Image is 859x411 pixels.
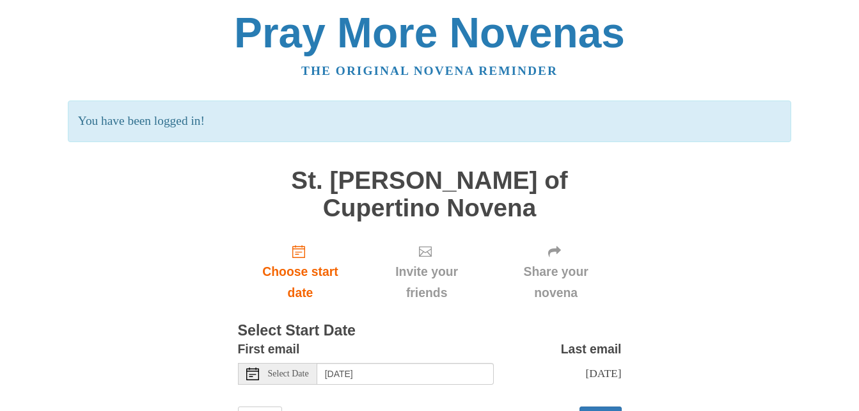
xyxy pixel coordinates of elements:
[503,261,609,303] span: Share your novena
[238,339,300,360] label: First email
[491,234,622,310] div: Click "Next" to confirm your start date first.
[375,261,477,303] span: Invite your friends
[561,339,622,360] label: Last email
[234,9,625,56] a: Pray More Novenas
[363,234,490,310] div: Click "Next" to confirm your start date first.
[585,367,621,380] span: [DATE]
[68,101,791,142] p: You have been logged in!
[251,261,351,303] span: Choose start date
[238,323,622,339] h3: Select Start Date
[268,369,309,378] span: Select Date
[238,234,363,310] a: Choose start date
[301,64,558,77] a: The original novena reminder
[238,167,622,222] h1: St. [PERSON_NAME] of Cupertino Novena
